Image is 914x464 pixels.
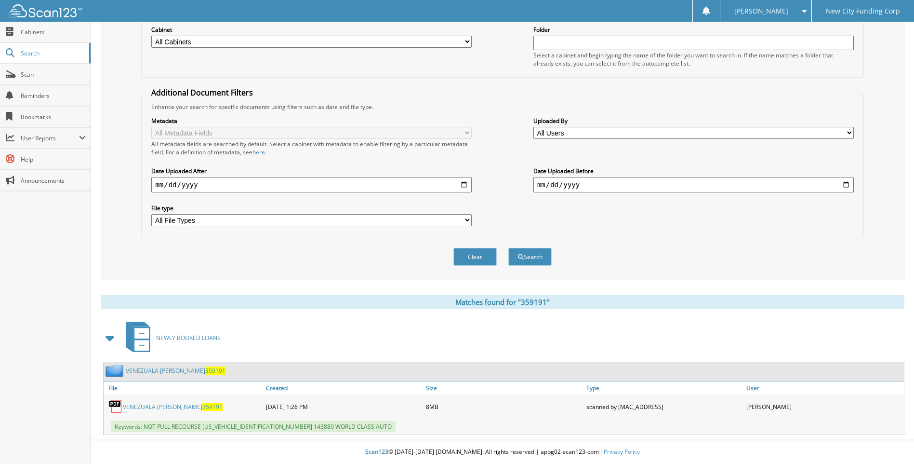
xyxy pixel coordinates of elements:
label: Date Uploaded After [151,167,472,175]
div: © [DATE]-[DATE] [DOMAIN_NAME]. All rights reserved | appg02-scan123-com | [91,440,914,464]
a: Type [584,382,744,395]
span: Search [21,49,84,57]
label: Date Uploaded Before [533,167,854,175]
span: Keywords: NOT FULL RECOURSE [US_VEHICLE_IDENTIFICATION_NUMBER] 143880 WORLD CLASS AUTO [111,421,396,432]
span: Bookmarks [21,113,86,121]
img: folder2.png [106,365,126,377]
label: Folder [533,26,854,34]
div: Matches found for "359191" [101,295,904,309]
a: Created [264,382,424,395]
label: Metadata [151,117,472,125]
span: [PERSON_NAME] [734,8,788,14]
button: Clear [453,248,497,266]
a: VENEZUALA [PERSON_NAME]359191 [123,403,223,411]
span: Help [21,155,86,164]
div: Enhance your search for specific documents using filters such as date and file type. [146,103,858,111]
span: New City Funding Corp [826,8,900,14]
div: All metadata fields are searched by default. Select a cabinet with metadata to enable filtering b... [151,140,472,156]
img: scan123-logo-white.svg [10,4,82,17]
label: File type [151,204,472,212]
span: Scan [21,70,86,79]
div: 8MB [424,397,583,416]
input: start [151,177,472,192]
span: Cabinets [21,28,86,36]
input: end [533,177,854,192]
span: 359191 [205,367,225,375]
label: Uploaded By [533,117,854,125]
span: 359191 [202,403,223,411]
span: Announcements [21,177,86,185]
a: VENEZUALA [PERSON_NAME]359191 [126,367,225,375]
legend: Additional Document Filters [146,87,258,98]
span: NEWLY BOOKED LOANS [156,334,221,342]
a: File [104,382,264,395]
button: Search [508,248,552,266]
span: User Reports [21,134,79,142]
span: Reminders [21,92,86,100]
span: Scan123 [365,448,388,456]
label: Cabinet [151,26,472,34]
div: [PERSON_NAME] [744,397,904,416]
div: [DATE] 1:26 PM [264,397,424,416]
a: here [252,148,265,156]
a: Size [424,382,583,395]
div: Select a cabinet and begin typing the name of the folder you want to search in. If the name match... [533,51,854,68]
img: PDF.png [108,399,123,414]
a: User [744,382,904,395]
div: scanned by [MAC_ADDRESS] [584,397,744,416]
a: Privacy Policy [604,448,640,456]
iframe: Chat Widget [866,418,914,464]
a: NEWLY BOOKED LOANS [120,319,221,357]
